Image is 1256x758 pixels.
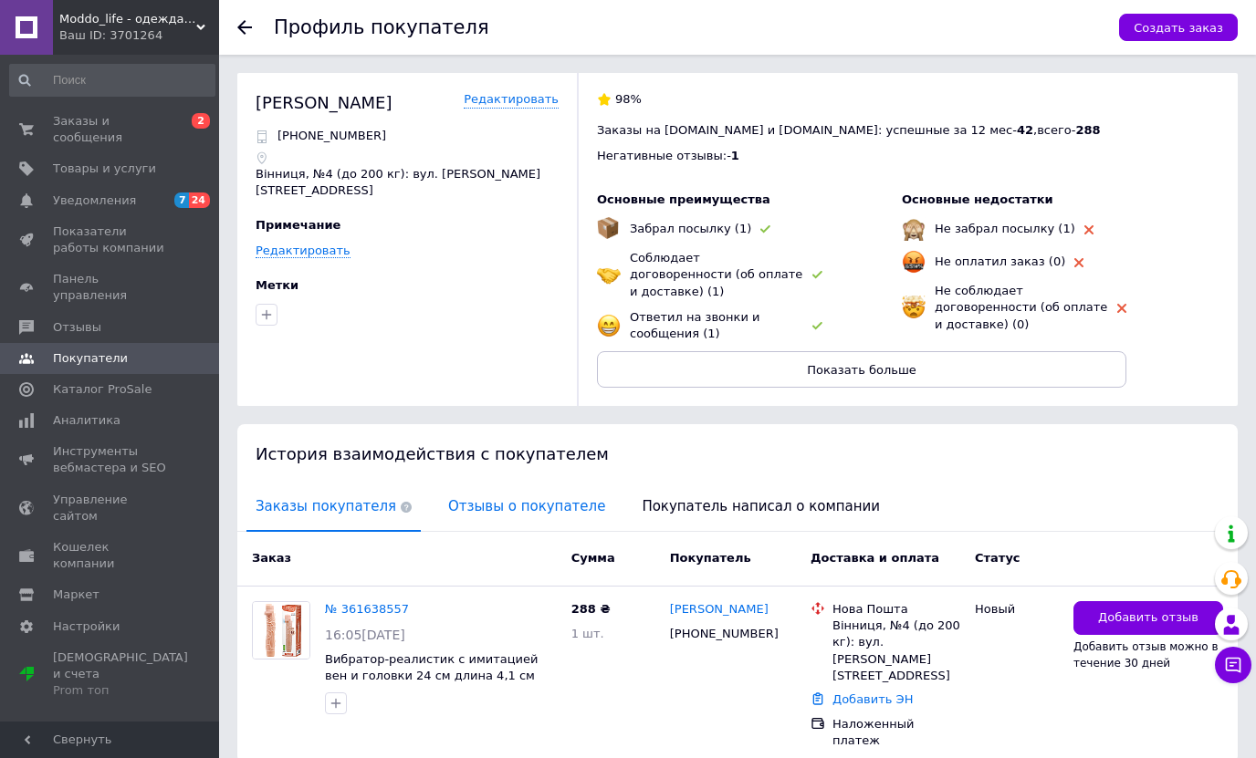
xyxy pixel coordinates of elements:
[630,251,802,297] span: Соблюдает договоренности (об оплате и доставке) (1)
[256,166,559,199] p: Вінниця, №4 (до 200 кг): вул. [PERSON_NAME][STREET_ADDRESS]
[975,601,1059,618] div: Новый
[192,113,210,129] span: 2
[252,601,310,659] a: Фото товару
[832,692,913,706] a: Добавить ЭН
[832,618,960,684] div: Вінниця, №4 (до 200 кг): вул. [PERSON_NAME][STREET_ADDRESS]
[59,11,196,27] span: Moddo_life - одежда, обувь
[9,64,215,97] input: Поиск
[59,27,219,44] div: Ваш ID: 3701264
[1134,21,1223,35] span: Создать заказ
[666,622,781,646] div: [PHONE_NUMBER]
[597,123,1101,137] span: Заказы на [DOMAIN_NAME] и [DOMAIN_NAME]: успешные за 12 мес - , всего -
[597,351,1126,388] button: Показать больше
[935,254,1065,268] span: Не оплатил заказ (0)
[812,271,822,279] img: rating-tag-type
[464,91,559,109] a: Редактировать
[256,244,351,258] a: Редактировать
[53,649,188,700] span: [DEMOGRAPHIC_DATA] и счета
[53,381,152,398] span: Каталог ProSale
[633,483,889,530] span: Покупатель написал о компании
[1098,609,1198,627] span: Добавить отзыв
[902,192,1053,206] span: Основные недостатки
[1073,640,1219,670] span: Добавить отзыв можно в течение 30 дней
[53,682,188,699] div: Prom топ
[53,350,128,367] span: Покупатели
[615,92,642,106] span: 98%
[439,483,614,530] span: Отзывы о покупателе
[670,551,751,565] span: Покупатель
[902,296,926,319] img: emoji
[53,618,120,635] span: Настройки
[53,412,120,429] span: Аналитика
[935,284,1107,330] span: Не соблюдает договоренности (об оплате и доставке) (0)
[53,539,169,572] span: Кошелек компании
[1215,647,1251,683] button: Чат с покупателем
[246,483,421,530] span: Заказы покупателя
[630,222,751,235] span: Забрал посылку (1)
[597,314,621,337] img: emoji
[325,628,405,642] span: 16:05[DATE]
[53,443,169,476] span: Инструменты вебмастера и SEO
[760,225,770,234] img: rating-tag-type
[174,192,189,208] span: 7
[935,222,1075,235] span: Не забрал посылку (1)
[597,192,770,206] span: Основные преимущества
[1075,123,1100,137] span: 288
[571,627,604,640] span: 1 шт.
[597,263,621,286] img: emoji
[252,551,291,565] span: Заказ
[256,444,609,463] span: История взаимодействия с покупателем
[832,716,960,749] div: Наложенный платеж
[630,310,759,340] span: Ответил на звонки и сообщения (1)
[237,20,252,35] div: Вернуться назад
[274,16,489,38] h1: Профиль покупателя
[597,217,619,239] img: emoji
[731,149,739,162] span: 1
[53,223,169,256] span: Показатели работы компании
[1017,123,1033,137] span: 42
[53,161,156,177] span: Товары и услуги
[812,322,822,330] img: rating-tag-type
[256,278,298,292] span: Метки
[53,271,169,304] span: Панель управления
[670,601,769,618] a: [PERSON_NAME]
[325,652,538,700] a: Вибратор-реалистик с имитацией вен и головки 24 см длина 4,1 см диаметр BOB
[1084,225,1094,234] img: rating-tag-type
[832,601,960,618] div: Нова Пошта
[811,551,939,565] span: Доставка и оплата
[807,363,916,377] span: Показать больше
[53,492,169,524] span: Управление сайтом
[256,91,392,114] div: [PERSON_NAME]
[1074,258,1083,267] img: rating-tag-type
[571,602,611,616] span: 288 ₴
[53,113,169,146] span: Заказы и сообщения
[325,602,409,616] a: № 361638557
[1073,601,1223,635] button: Добавить отзыв
[1117,304,1126,313] img: rating-tag-type
[256,218,340,232] span: Примечание
[975,551,1020,565] span: Статус
[902,217,926,241] img: emoji
[597,149,731,162] span: Негативные отзывы: -
[53,319,101,336] span: Отзывы
[53,587,99,603] span: Маркет
[189,192,210,208] span: 24
[53,192,136,209] span: Уведомления
[1119,14,1238,41] button: Создать заказ
[253,602,309,659] img: Фото товару
[277,128,386,144] p: [PHONE_NUMBER]
[902,250,926,274] img: emoji
[571,551,615,565] span: Сумма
